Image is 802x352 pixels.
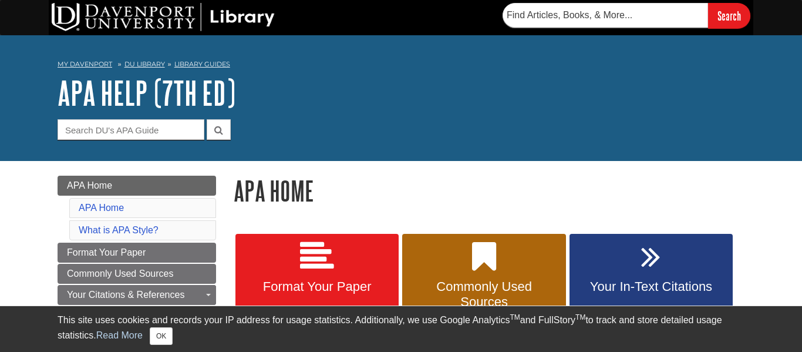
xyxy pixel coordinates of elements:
[575,313,585,321] sup: TM
[234,176,744,206] h1: APA Home
[79,203,124,213] a: APA Home
[96,330,143,340] a: Read More
[402,234,565,322] a: Commonly Used Sources
[52,3,275,31] img: DU Library
[150,327,173,345] button: Close
[58,313,744,345] div: This site uses cookies and records your IP address for usage statistics. Additionally, we use Goo...
[58,176,216,196] a: APA Home
[58,75,235,111] a: APA Help (7th Ed)
[67,180,112,190] span: APA Home
[411,279,557,310] span: Commonly Used Sources
[578,279,724,294] span: Your In-Text Citations
[67,269,173,279] span: Commonly Used Sources
[58,119,204,140] input: Search DU's APA Guide
[124,60,165,68] a: DU Library
[67,247,146,257] span: Format Your Paper
[503,3,708,28] input: Find Articles, Books, & More...
[58,59,112,69] a: My Davenport
[58,285,216,305] a: Your Citations & References
[570,234,733,322] a: Your In-Text Citations
[244,279,390,294] span: Format Your Paper
[58,56,744,75] nav: breadcrumb
[67,290,184,300] span: Your Citations & References
[174,60,230,68] a: Library Guides
[79,225,159,235] a: What is APA Style?
[235,234,399,322] a: Format Your Paper
[58,243,216,263] a: Format Your Paper
[510,313,520,321] sup: TM
[708,3,750,28] input: Search
[503,3,750,28] form: Searches DU Library's articles, books, and more
[58,264,216,284] a: Commonly Used Sources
